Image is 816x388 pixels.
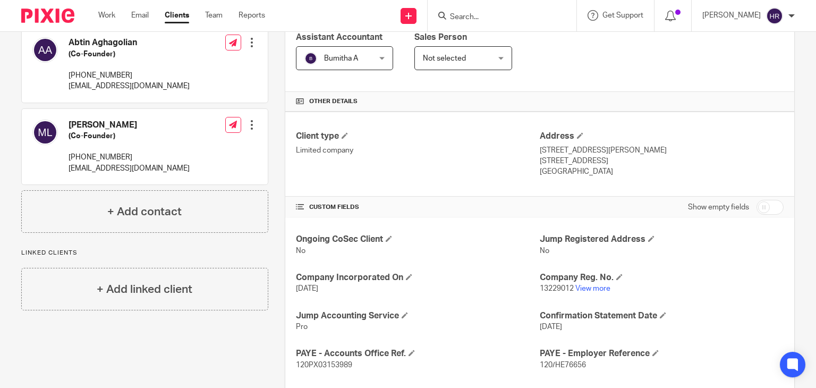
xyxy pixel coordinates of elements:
[69,70,190,81] p: [PHONE_NUMBER]
[296,33,382,41] span: Assistant Accountant
[304,52,317,65] img: svg%3E
[540,145,784,156] p: [STREET_ADDRESS][PERSON_NAME]
[296,348,540,359] h4: PAYE - Accounts Office Ref.
[69,163,190,174] p: [EMAIL_ADDRESS][DOMAIN_NAME]
[69,49,190,60] h5: (Co-Founder)
[602,12,643,19] span: Get Support
[69,131,190,141] h5: (Co-Founder)
[540,323,562,331] span: [DATE]
[239,10,265,21] a: Reports
[165,10,189,21] a: Clients
[296,247,305,255] span: No
[69,37,190,48] h4: Abtin Aghagolian
[296,145,540,156] p: Limited company
[21,9,74,23] img: Pixie
[205,10,223,21] a: Team
[296,272,540,283] h4: Company Incorporated On
[97,281,192,298] h4: + Add linked client
[69,81,190,91] p: [EMAIL_ADDRESS][DOMAIN_NAME]
[540,285,574,292] span: 13229012
[98,10,115,21] a: Work
[449,13,545,22] input: Search
[309,97,358,106] span: Other details
[540,131,784,142] h4: Address
[423,55,466,62] span: Not selected
[69,152,190,163] p: [PHONE_NUMBER]
[296,285,318,292] span: [DATE]
[540,166,784,177] p: [GEOGRAPHIC_DATA]
[324,55,358,62] span: Bumitha A
[296,310,540,322] h4: Jump Accounting Service
[296,131,540,142] h4: Client type
[540,156,784,166] p: [STREET_ADDRESS]
[702,10,761,21] p: [PERSON_NAME]
[32,120,58,145] img: svg%3E
[296,203,540,212] h4: CUSTOM FIELDS
[32,37,58,63] img: svg%3E
[296,361,352,369] span: 120PX03153989
[131,10,149,21] a: Email
[540,272,784,283] h4: Company Reg. No.
[540,361,586,369] span: 120/HE76656
[107,204,182,220] h4: + Add contact
[540,234,784,245] h4: Jump Registered Address
[296,323,308,331] span: Pro
[540,310,784,322] h4: Confirmation Statement Date
[540,348,784,359] h4: PAYE - Employer Reference
[296,234,540,245] h4: Ongoing CoSec Client
[414,33,467,41] span: Sales Person
[766,7,783,24] img: svg%3E
[540,247,549,255] span: No
[688,202,749,213] label: Show empty fields
[69,120,190,131] h4: [PERSON_NAME]
[21,249,268,257] p: Linked clients
[575,285,610,292] a: View more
